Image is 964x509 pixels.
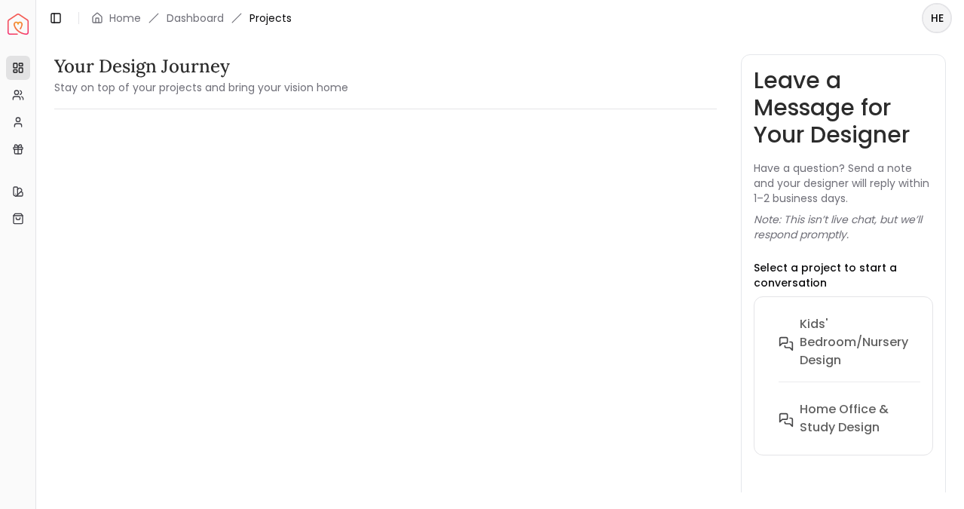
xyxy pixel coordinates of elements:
p: Note: This isn’t live chat, but we’ll respond promptly. [754,212,933,242]
small: Stay on top of your projects and bring your vision home [54,80,348,95]
a: Spacejoy [8,14,29,35]
h3: Leave a Message for Your Designer [754,67,933,149]
span: HE [923,5,950,32]
a: Home [109,11,141,26]
img: Spacejoy Logo [8,14,29,35]
nav: breadcrumb [91,11,292,26]
span: Projects [249,11,292,26]
button: Kids' Bedroom/Nursery design [767,309,944,394]
button: Home Office & Study Design [767,394,944,443]
button: HE [922,3,952,33]
p: Select a project to start a conversation [754,260,933,290]
h6: Home Office & Study Design [800,400,908,437]
a: Dashboard [167,11,224,26]
p: Have a question? Send a note and your designer will reply within 1–2 business days. [754,161,933,206]
h6: Kids' Bedroom/Nursery design [800,315,908,369]
h3: Your Design Journey [54,54,348,78]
